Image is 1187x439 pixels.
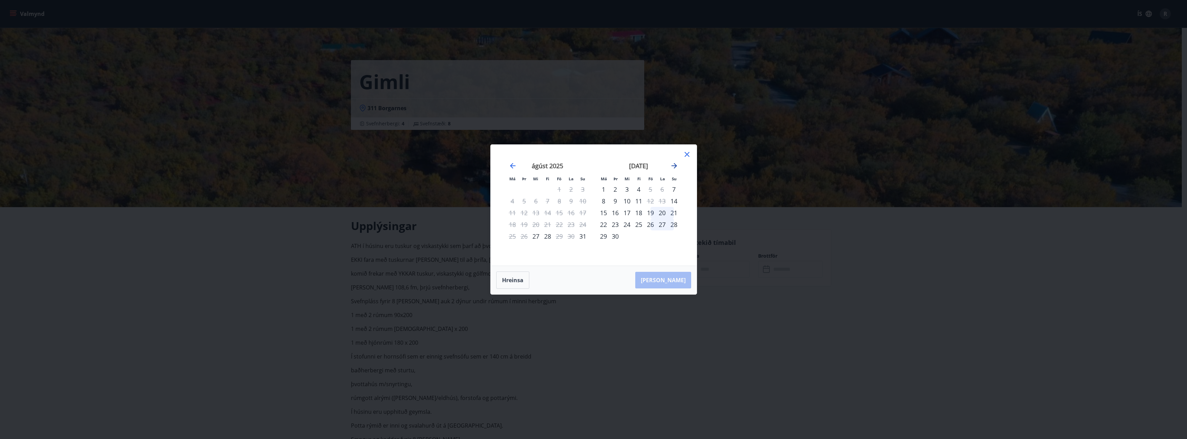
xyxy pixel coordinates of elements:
td: Choose sunnudagur, 21. september 2025 as your check-in date. It’s available. [668,207,680,219]
td: Not available. mánudagur, 11. ágúst 2025 [507,207,518,219]
td: Not available. föstudagur, 1. ágúst 2025 [553,183,565,195]
td: Choose mánudagur, 8. september 2025 as your check-in date. It’s available. [598,195,609,207]
div: Aðeins innritun í boði [577,230,589,242]
div: 29 [598,230,609,242]
td: Not available. sunnudagur, 10. ágúst 2025 [577,195,589,207]
td: Not available. þriðjudagur, 5. ágúst 2025 [518,195,530,207]
td: Not available. sunnudagur, 3. ágúst 2025 [577,183,589,195]
td: Choose miðvikudagur, 27. ágúst 2025 as your check-in date. It’s available. [530,230,542,242]
td: Not available. laugardagur, 16. ágúst 2025 [565,207,577,219]
small: La [569,176,573,181]
small: Fö [557,176,561,181]
div: 28 [542,230,553,242]
td: Choose mánudagur, 1. september 2025 as your check-in date. It’s available. [598,183,609,195]
div: 9 [609,195,621,207]
small: Fi [546,176,549,181]
td: Not available. þriðjudagur, 26. ágúst 2025 [518,230,530,242]
td: Choose sunnudagur, 31. ágúst 2025 as your check-in date. It’s available. [577,230,589,242]
div: 8 [598,195,609,207]
small: Fi [637,176,641,181]
td: Not available. laugardagur, 13. september 2025 [656,195,668,207]
button: Hreinsa [496,271,529,289]
div: 27 [656,219,668,230]
td: Choose þriðjudagur, 2. september 2025 as your check-in date. It’s available. [609,183,621,195]
div: 10 [621,195,633,207]
div: 26 [645,219,656,230]
div: 19 [645,207,656,219]
td: Choose laugardagur, 20. september 2025 as your check-in date. It’s available. [656,207,668,219]
div: 1 [598,183,609,195]
td: Choose miðvikudagur, 24. september 2025 as your check-in date. It’s available. [621,219,633,230]
div: 21 [668,207,680,219]
td: Choose fimmtudagur, 28. ágúst 2025 as your check-in date. It’s available. [542,230,553,242]
div: 2 [609,183,621,195]
div: Aðeins útritun í boði [645,195,656,207]
td: Not available. mánudagur, 4. ágúst 2025 [507,195,518,207]
div: Calendar [499,153,688,257]
div: 25 [633,219,645,230]
td: Not available. miðvikudagur, 20. ágúst 2025 [530,219,542,230]
small: Su [580,176,585,181]
div: 30 [609,230,621,242]
div: 24 [621,219,633,230]
td: Not available. miðvikudagur, 6. ágúst 2025 [530,195,542,207]
strong: [DATE] [629,162,648,170]
div: 4 [633,183,645,195]
td: Choose þriðjudagur, 23. september 2025 as your check-in date. It’s available. [609,219,621,230]
div: Move backward to switch to the previous month. [509,162,517,170]
td: Not available. föstudagur, 29. ágúst 2025 [553,230,565,242]
td: Not available. þriðjudagur, 19. ágúst 2025 [518,219,530,230]
div: Move forward to switch to the next month. [670,162,678,170]
div: 22 [598,219,609,230]
td: Not available. sunnudagur, 24. ágúst 2025 [577,219,589,230]
td: Not available. laugardagur, 23. ágúst 2025 [565,219,577,230]
td: Not available. föstudagur, 15. ágúst 2025 [553,207,565,219]
div: 11 [633,195,645,207]
small: Fö [648,176,653,181]
td: Choose mánudagur, 15. september 2025 as your check-in date. It’s available. [598,207,609,219]
div: 17 [621,207,633,219]
div: 16 [609,207,621,219]
div: Aðeins innritun í boði [530,230,542,242]
td: Not available. laugardagur, 9. ágúst 2025 [565,195,577,207]
td: Choose sunnudagur, 7. september 2025 as your check-in date. It’s available. [668,183,680,195]
div: 18 [633,207,645,219]
div: 20 [656,207,668,219]
strong: ágúst 2025 [532,162,563,170]
div: Aðeins útritun í boði [553,230,565,242]
div: 15 [598,207,609,219]
td: Not available. föstudagur, 12. september 2025 [645,195,656,207]
small: Þr [614,176,618,181]
td: Not available. fimmtudagur, 14. ágúst 2025 [542,207,553,219]
td: Not available. mánudagur, 18. ágúst 2025 [507,219,518,230]
small: Má [509,176,516,181]
td: Choose laugardagur, 27. september 2025 as your check-in date. It’s available. [656,219,668,230]
div: 23 [609,219,621,230]
small: Má [601,176,607,181]
div: Aðeins innritun í boði [668,195,680,207]
td: Not available. laugardagur, 6. september 2025 [656,183,668,195]
td: Choose sunnudagur, 28. september 2025 as your check-in date. It’s available. [668,219,680,230]
small: Su [672,176,677,181]
td: Choose mánudagur, 29. september 2025 as your check-in date. It’s available. [598,230,609,242]
td: Not available. þriðjudagur, 12. ágúst 2025 [518,207,530,219]
td: Not available. föstudagur, 8. ágúst 2025 [553,195,565,207]
td: Choose miðvikudagur, 17. september 2025 as your check-in date. It’s available. [621,207,633,219]
td: Choose föstudagur, 19. september 2025 as your check-in date. It’s available. [645,207,656,219]
div: 3 [621,183,633,195]
td: Not available. fimmtudagur, 7. ágúst 2025 [542,195,553,207]
td: Choose fimmtudagur, 18. september 2025 as your check-in date. It’s available. [633,207,645,219]
div: 28 [668,219,680,230]
td: Not available. laugardagur, 2. ágúst 2025 [565,183,577,195]
td: Choose föstudagur, 26. september 2025 as your check-in date. It’s available. [645,219,656,230]
td: Choose þriðjudagur, 9. september 2025 as your check-in date. It’s available. [609,195,621,207]
td: Choose fimmtudagur, 11. september 2025 as your check-in date. It’s available. [633,195,645,207]
td: Not available. sunnudagur, 17. ágúst 2025 [577,207,589,219]
td: Not available. fimmtudagur, 21. ágúst 2025 [542,219,553,230]
td: Choose mánudagur, 22. september 2025 as your check-in date. It’s available. [598,219,609,230]
td: Not available. föstudagur, 5. september 2025 [645,183,656,195]
td: Not available. miðvikudagur, 13. ágúst 2025 [530,207,542,219]
td: Not available. föstudagur, 22. ágúst 2025 [553,219,565,230]
td: Not available. mánudagur, 25. ágúst 2025 [507,230,518,242]
small: Mi [625,176,630,181]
